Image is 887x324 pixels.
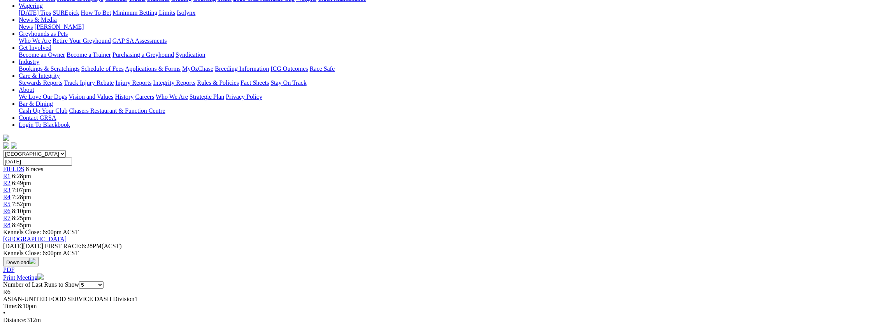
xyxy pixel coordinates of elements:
input: Select date [3,158,72,166]
a: Retire Your Greyhound [53,37,111,44]
a: Careers [135,93,154,100]
a: Become an Owner [19,51,65,58]
a: GAP SA Assessments [112,37,167,44]
img: facebook.svg [3,142,9,149]
a: [DATE] Tips [19,9,51,16]
span: 8:10pm [12,208,31,214]
a: FIELDS [3,166,24,172]
span: 7:52pm [12,201,31,207]
a: R7 [3,215,11,221]
a: Get Involved [19,44,51,51]
span: 6:49pm [12,180,31,186]
a: R3 [3,187,11,193]
a: About [19,86,34,93]
a: Rules & Policies [197,79,239,86]
span: Distance: [3,317,26,323]
a: Bookings & Scratchings [19,65,79,72]
div: Download [3,266,884,273]
img: twitter.svg [11,142,17,149]
span: R6 [3,289,11,295]
div: Greyhounds as Pets [19,37,884,44]
span: Time: [3,303,18,309]
a: How To Bet [81,9,111,16]
span: 8:25pm [12,215,31,221]
img: printer.svg [37,273,44,280]
a: Breeding Information [215,65,269,72]
a: Applications & Forms [125,65,181,72]
a: R5 [3,201,11,207]
a: Print Meeting [3,274,44,281]
a: Cash Up Your Club [19,107,67,114]
a: News [19,23,33,30]
a: Privacy Policy [226,93,262,100]
a: Become a Trainer [67,51,111,58]
a: Wagering [19,2,43,9]
a: Greyhounds as Pets [19,30,68,37]
div: Number of Last Runs to Show [3,281,884,289]
span: • [3,310,5,316]
span: 7:07pm [12,187,31,193]
div: Industry [19,65,884,72]
a: Schedule of Fees [81,65,123,72]
a: Login To Blackbook [19,121,70,128]
a: Who We Are [19,37,51,44]
a: Stay On Track [270,79,306,86]
a: Purchasing a Greyhound [112,51,174,58]
a: Minimum Betting Limits [112,9,175,16]
a: R1 [3,173,11,179]
a: R4 [3,194,11,200]
a: News & Media [19,16,57,23]
a: R8 [3,222,11,228]
span: 8 races [26,166,43,172]
img: logo-grsa-white.png [3,135,9,141]
a: Fact Sheets [241,79,269,86]
a: Strategic Plan [190,93,224,100]
a: Injury Reports [115,79,151,86]
a: Stewards Reports [19,79,62,86]
div: Wagering [19,9,884,16]
a: Care & Integrity [19,72,60,79]
a: Track Injury Rebate [64,79,114,86]
a: Race Safe [309,65,334,72]
a: R2 [3,180,11,186]
a: SUREpick [53,9,79,16]
a: Who We Are [156,93,188,100]
a: Syndication [176,51,205,58]
a: Isolynx [177,9,195,16]
div: Bar & Dining [19,107,884,114]
a: PDF [3,266,14,273]
span: 6:28PM(ACST) [45,243,122,249]
a: ICG Outcomes [270,65,308,72]
div: News & Media [19,23,884,30]
a: We Love Our Dogs [19,93,67,100]
div: 8:10pm [3,303,884,310]
button: Download [3,257,39,266]
div: 312m [3,317,884,324]
a: Contact GRSA [19,114,56,121]
span: 6:28pm [12,173,31,179]
img: download.svg [29,258,35,264]
div: Care & Integrity [19,79,884,86]
div: About [19,93,884,100]
a: History [115,93,133,100]
span: FIRST RACE: [45,243,81,249]
div: Kennels Close: 6:00pm ACST [3,250,884,257]
a: Industry [19,58,39,65]
span: [DATE] [3,243,23,249]
a: Bar & Dining [19,100,53,107]
a: R6 [3,208,11,214]
a: [PERSON_NAME] [34,23,84,30]
a: Chasers Restaurant & Function Centre [69,107,165,114]
span: Kennels Close: 6:00pm ACST [3,229,79,235]
a: MyOzChase [182,65,213,72]
a: Vision and Values [69,93,113,100]
div: Get Involved [19,51,884,58]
